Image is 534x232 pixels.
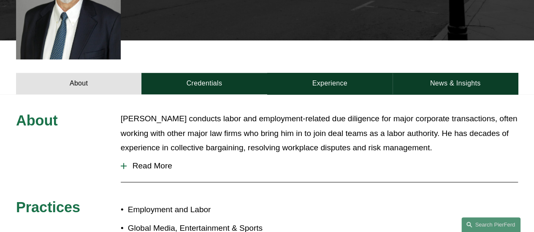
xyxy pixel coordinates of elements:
span: Practices [16,199,80,215]
span: About [16,112,58,128]
a: Search this site [461,217,520,232]
button: Read More [121,155,518,177]
a: Experience [267,73,393,94]
a: Credentials [141,73,267,94]
a: About [16,73,141,94]
p: [PERSON_NAME] conducts labor and employment-related due diligence for major corporate transaction... [121,112,518,155]
span: Read More [127,161,518,171]
p: Employment and Labor [128,203,267,217]
a: News & Insights [393,73,518,94]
